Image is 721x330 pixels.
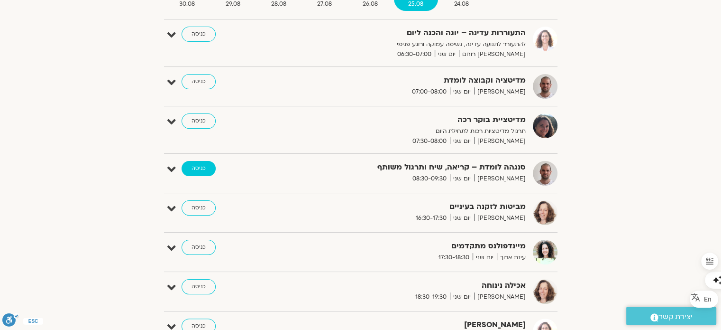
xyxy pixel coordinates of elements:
[474,292,526,302] span: [PERSON_NAME]
[293,240,526,253] strong: מיינדפולנס מתקדמים
[293,200,526,213] strong: מביטות לזקנה בעיניים
[182,27,216,42] a: כניסה
[293,161,526,174] strong: סנגהה לומדת – קריאה, שיח ותרגול משותף
[412,292,450,302] span: 18:30-19:30
[450,174,474,184] span: יום שני
[435,253,473,263] span: 17:30-18:30
[658,311,693,323] span: יצירת קשר
[450,87,474,97] span: יום שני
[450,292,474,302] span: יום שני
[474,174,526,184] span: [PERSON_NAME]
[293,27,526,39] strong: התעוררות עדינה – יוגה והכנה ליום
[474,136,526,146] span: [PERSON_NAME]
[293,39,526,49] p: להתעורר לתנועה עדינה, נשימה עמוקה ורוגע פנימי
[293,74,526,87] strong: מדיטציה וקבוצה לומדת
[409,136,450,146] span: 07:30-08:00
[435,49,459,59] span: יום שני
[182,240,216,255] a: כניסה
[182,74,216,89] a: כניסה
[182,279,216,294] a: כניסה
[182,200,216,216] a: כניסה
[182,161,216,176] a: כניסה
[450,136,474,146] span: יום שני
[412,213,450,223] span: 16:30-17:30
[394,49,435,59] span: 06:30-07:00
[293,113,526,126] strong: מדיטציית בוקר רכה
[474,213,526,223] span: [PERSON_NAME]
[293,126,526,136] p: תרגול מדיטציות רכות לתחילת היום
[409,87,450,97] span: 07:00-08:00
[459,49,526,59] span: [PERSON_NAME] רוחם
[182,113,216,129] a: כניסה
[293,279,526,292] strong: אכילה נינוחה
[497,253,526,263] span: עינת ארוך
[474,87,526,97] span: [PERSON_NAME]
[409,174,450,184] span: 08:30-09:30
[473,253,497,263] span: יום שני
[626,307,716,325] a: יצירת קשר
[450,213,474,223] span: יום שני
